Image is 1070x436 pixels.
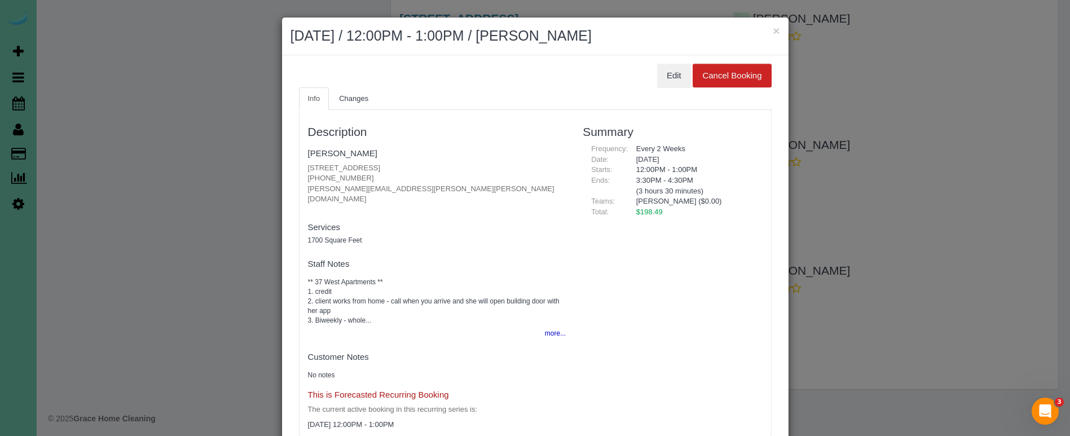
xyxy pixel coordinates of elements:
[538,325,566,342] button: more...
[1032,398,1059,425] iframe: Intercom live chat
[773,25,780,37] button: ×
[308,125,566,138] h3: Description
[628,155,763,165] div: [DATE]
[339,94,368,103] span: Changes
[591,144,628,153] span: Frequency:
[308,278,566,326] pre: ** 37 West Apartments ** 1. credit 2. client works from home - call when you arrive and she will ...
[591,165,613,174] span: Starts:
[636,208,663,216] span: $198.49
[1055,398,1064,407] span: 3
[636,196,754,207] li: [PERSON_NAME] ($0.00)
[308,259,566,269] h4: Staff Notes
[308,420,394,429] span: [DATE] 12:00PM - 1:00PM
[290,26,780,46] h2: [DATE] / 12:00PM - 1:00PM / [PERSON_NAME]
[330,87,377,111] a: Changes
[308,371,566,380] pre: No notes
[583,125,762,138] h3: Summary
[308,237,566,244] h5: 1700 Square Feet
[308,353,566,362] h4: Customer Notes
[591,208,609,216] span: Total:
[591,155,609,164] span: Date:
[591,197,615,205] span: Teams:
[308,94,320,103] span: Info
[657,64,691,87] button: Edit
[308,390,566,400] h4: This is Forecasted Recurring Booking
[628,165,763,175] div: 12:00PM - 1:00PM
[308,148,377,158] a: [PERSON_NAME]
[591,176,610,184] span: Ends:
[308,223,566,232] h4: Services
[308,404,566,415] p: The current active booking in this recurring series is:
[693,64,771,87] button: Cancel Booking
[299,87,329,111] a: Info
[628,175,763,196] div: 3:30PM - 4:30PM (3 hours 30 minutes)
[308,163,566,205] p: [STREET_ADDRESS] [PHONE_NUMBER] [PERSON_NAME][EMAIL_ADDRESS][PERSON_NAME][PERSON_NAME][DOMAIN_NAME]
[628,144,763,155] div: Every 2 Weeks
